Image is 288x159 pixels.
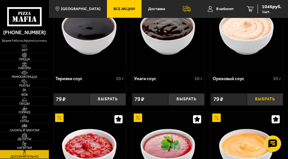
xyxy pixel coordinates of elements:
span: 1 шт. [262,10,281,14]
span: 30 г [273,76,281,82]
span: [GEOGRAPHIC_DATA] [61,7,100,11]
span: 79 ₽ [56,97,66,102]
span: 30 г [194,76,203,82]
span: Доставка [148,7,165,11]
span: 1046 руб. [262,5,281,9]
span: 79 ₽ [135,97,144,102]
div: Терияки соус [55,77,114,82]
div: Унаги соус [134,77,193,82]
span: В кабинет [216,7,234,11]
div: Ореховый соус [213,77,271,82]
button: Выбрать [168,94,205,106]
img: Акционный [55,114,64,122]
span: Все Акции [114,7,135,11]
span: 79 ₽ [213,97,223,102]
img: Акционный [134,114,142,122]
button: Выбрать [247,94,283,106]
button: Выбрать [90,94,126,106]
img: Акционный [212,114,221,122]
span: 30 г [116,76,124,82]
